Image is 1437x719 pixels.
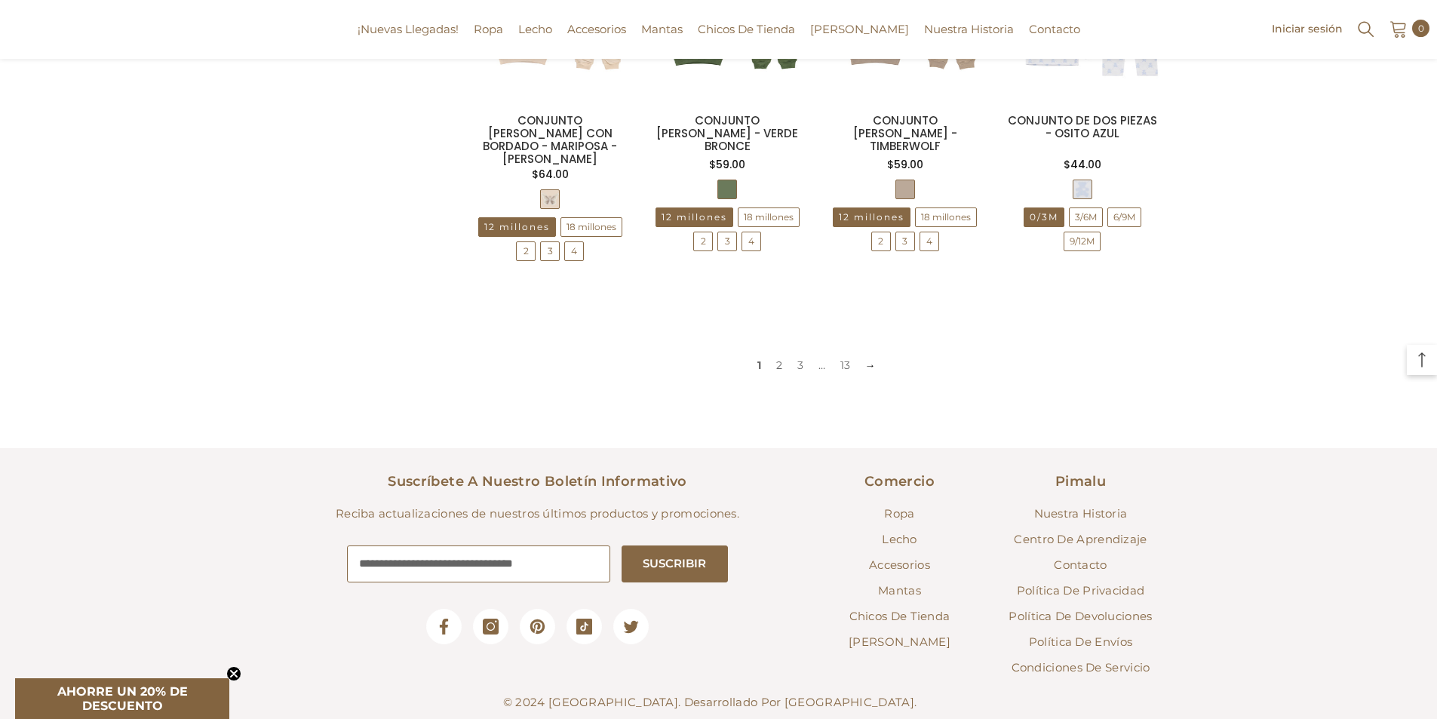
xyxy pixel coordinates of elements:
a: Contacto [1021,20,1088,59]
font: Mantas [878,583,921,598]
span: 12 millones [833,207,910,227]
font: © 2024 [GEOGRAPHIC_DATA]. Desarrollado por [GEOGRAPHIC_DATA]. [503,695,917,709]
font: 18 millones [567,221,616,232]
span: Lobo de madera [895,180,915,199]
font: $59.00 [709,157,745,172]
font: [PERSON_NAME] [849,635,950,649]
a: Accesorios [560,20,634,59]
span: 4 [920,232,939,251]
span: 3/6M [1069,207,1103,227]
a: Accesorios [869,552,930,578]
font: Pimalu [1055,473,1106,490]
font: Contacto [1029,22,1080,36]
font: 9/12M [1070,235,1095,247]
a: Chicos de tienda [849,604,950,629]
font: $44.00 [1064,157,1101,172]
font: 1 [757,358,761,372]
a: Mantas [878,578,921,604]
font: AHORRE UN 20% DE DESCUENTO [57,684,188,713]
font: ¡Nuevas llegadas! [358,22,459,36]
a: CONJUNTO [PERSON_NAME] CON BORDADO - MARIPOSA - [PERSON_NAME] [483,112,617,167]
span: 4 [742,232,761,251]
a: Centro de aprendizaje [1014,527,1147,552]
font: Condiciones de servicio [1012,660,1150,674]
font: Ropa [884,506,914,521]
span: 18 millones [560,217,622,237]
a: Pimalu [8,23,55,35]
font: política de privacidad [1017,583,1145,598]
font: $59.00 [887,157,923,172]
font: Contacto [1054,558,1107,572]
a: → [858,354,883,376]
font: 18 millones [921,211,971,223]
a: ¡Nuevas llegadas! [350,20,466,59]
a: Chicos de tienda [690,20,803,59]
span: MARIPOSA - LUZ DE LUNA [540,189,560,209]
a: Nuestra historia [917,20,1021,59]
font: 4 [748,235,754,247]
font: Accesorios [869,558,930,572]
font: → [865,358,876,372]
font: Política de envíos [1029,635,1132,649]
a: Ropa [884,501,914,527]
span: 9/12M [1064,232,1101,251]
font: Iniciar sesión [1272,23,1343,36]
span: 12 millones [656,207,733,227]
button: Entregar [622,545,728,582]
font: Ropa [474,22,503,36]
span: 4 [564,241,584,261]
font: Nuestra historia [924,22,1014,36]
font: 12 millones [662,211,727,223]
div: AHORRE UN 20% DE DESCUENTOPrimer avance [15,678,229,719]
font: [PERSON_NAME] [810,22,909,36]
font: 2 [878,235,883,247]
span: 18 millones [915,207,977,227]
a: Política de devoluciones [1009,604,1152,629]
font: Comercio [864,473,935,490]
span: 3 [895,232,915,251]
font: 0 [1418,20,1424,37]
font: 3 [725,235,730,247]
a: 3 [790,354,811,376]
a: CONJUNTO [PERSON_NAME] - TIMBERWOLF [853,112,957,154]
button: Primer avance [226,666,241,681]
span: 18 millones [738,207,800,227]
a: CONJUNTO DE DOS PIEZAS - OSITO AZUL [1008,112,1157,141]
a: CONJUNTO [PERSON_NAME] - VERDE BRONCE [656,112,798,154]
font: Nuestra historia [1034,506,1128,521]
font: 12 millones [839,211,904,223]
span: 2 [516,241,536,261]
font: $64.00 [532,167,569,182]
font: 4 [926,235,932,247]
font: Reciba actualizaciones de nuestros últimos productos y promociones. [336,506,739,521]
a: Iniciar sesión [1272,22,1343,34]
a: [PERSON_NAME] [803,20,917,59]
font: 3/6M [1075,211,1097,223]
font: 2 [524,245,529,257]
span: VERDE BRONCE [717,180,737,199]
font: … [818,358,825,372]
font: 3 [548,245,553,257]
font: 18 millones [744,211,794,223]
font: 13 [840,358,850,372]
font: 3 [797,358,803,372]
a: política de privacidad [1017,578,1145,604]
span: OSO DE PELUCHE (AZUL) [1073,180,1092,199]
font: Chicos de tienda [698,22,795,36]
span: 2 [871,232,891,251]
a: Ropa [466,20,511,59]
font: 12 millones [484,221,550,232]
font: 3 [902,235,907,247]
a: Nuestra historia [1034,501,1128,527]
a: 2 [769,354,790,376]
span: 3 [540,241,560,261]
span: 3 [717,232,737,251]
a: Política de envíos [1029,629,1132,655]
a: [PERSON_NAME] [849,629,950,655]
font: 2 [701,235,706,247]
a: 13 [833,354,858,376]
